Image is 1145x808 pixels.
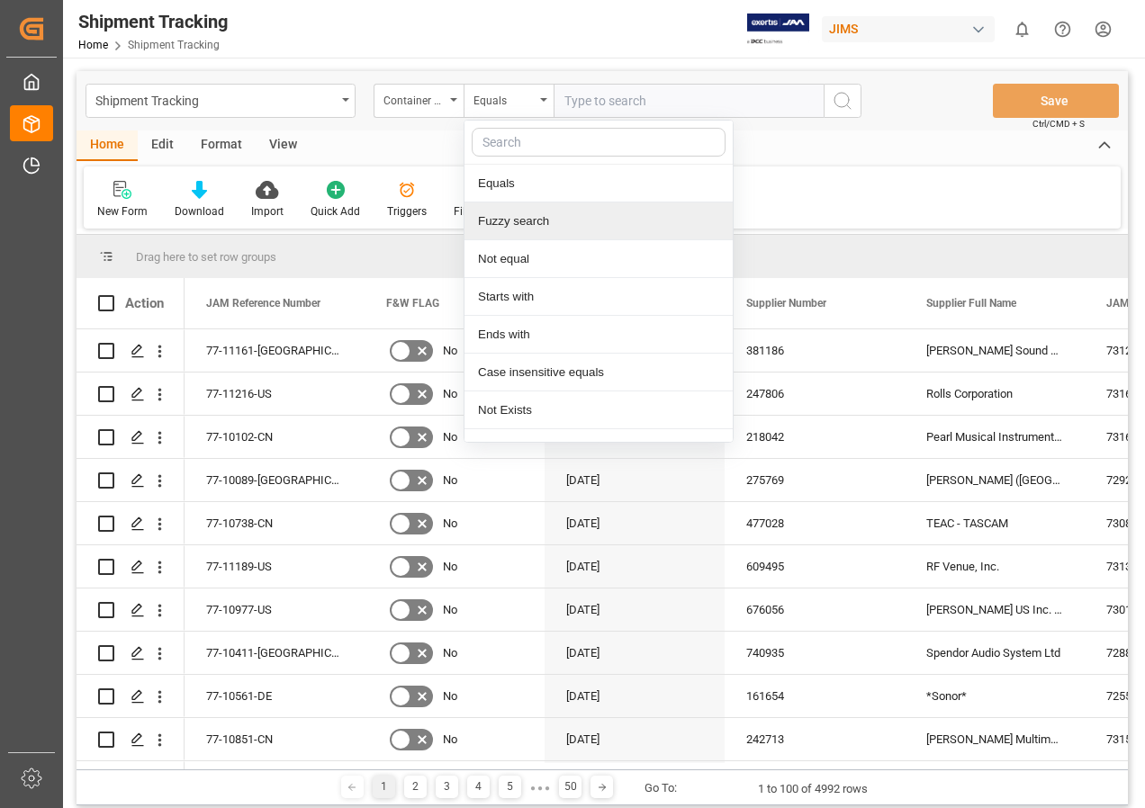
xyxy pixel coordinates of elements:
[645,779,677,797] div: Go To:
[725,502,905,544] div: 477028
[77,588,185,632] div: Press SPACE to select this row.
[905,373,1085,415] div: Rolls Corporation
[97,203,148,220] div: New Form
[725,373,905,415] div: 247806
[383,88,445,109] div: Container Number
[256,130,311,161] div: View
[443,633,457,674] span: No
[464,202,733,240] div: Fuzzy search
[464,354,733,391] div: Case insensitive equals
[545,588,725,631] div: [DATE]
[77,416,185,459] div: Press SPACE to select this row.
[443,503,457,544] span: No
[78,39,108,51] a: Home
[443,546,457,588] span: No
[822,12,1002,46] button: JIMS
[464,278,733,316] div: Starts with
[125,295,164,311] div: Action
[1032,117,1085,130] span: Ctrl/CMD + S
[311,203,360,220] div: Quick Add
[187,130,256,161] div: Format
[905,761,1085,804] div: Pearl Musical Instrument
[725,718,905,760] div: 242713
[443,460,457,501] span: No
[464,165,733,202] div: Equals
[77,130,138,161] div: Home
[545,718,725,760] div: [DATE]
[185,502,365,544] div: 77-10738-CN
[824,84,861,118] button: search button
[404,776,427,798] div: 2
[472,128,726,157] input: Search
[545,675,725,717] div: [DATE]
[467,776,490,798] div: 4
[185,675,365,717] div: 77-10561-DE
[725,545,905,588] div: 609495
[443,417,457,458] span: No
[905,588,1085,631] div: [PERSON_NAME] US Inc. (Zound)
[905,459,1085,501] div: [PERSON_NAME] ([GEOGRAPHIC_DATA]) - USD
[185,588,365,631] div: 77-10977-US
[77,718,185,761] div: Press SPACE to select this row.
[374,84,464,118] button: open menu
[545,459,725,501] div: [DATE]
[554,84,824,118] input: Type to search
[725,632,905,674] div: 740935
[386,297,439,310] span: F&W FLAG
[443,719,457,760] span: No
[443,373,457,415] span: No
[185,718,365,760] div: 77-10851-CN
[464,316,733,354] div: Ends with
[77,502,185,545] div: Press SPACE to select this row.
[545,632,725,674] div: [DATE]
[443,330,457,372] span: No
[926,297,1016,310] span: Supplier Full Name
[905,718,1085,760] div: [PERSON_NAME] Multimedia [GEOGRAPHIC_DATA]
[175,203,224,220] div: Download
[725,459,905,501] div: 275769
[464,391,733,429] div: Not Exists
[905,632,1085,674] div: Spendor Audio System Ltd
[185,373,365,415] div: 77-11216-US
[822,16,995,42] div: JIMS
[464,84,554,118] button: close menu
[725,588,905,631] div: 676056
[443,762,457,804] span: No
[77,632,185,675] div: Press SPACE to select this row.
[905,329,1085,372] div: [PERSON_NAME] Sound LLC
[77,675,185,718] div: Press SPACE to select this row.
[758,780,868,798] div: 1 to 100 of 4992 rows
[725,761,905,804] div: 1244
[545,761,725,804] div: [DATE]
[530,781,550,795] div: ● ● ●
[1002,9,1042,49] button: show 0 new notifications
[473,88,535,109] div: Equals
[747,13,809,45] img: Exertis%20JAM%20-%20Email%20Logo.jpg_1722504956.jpg
[78,8,228,35] div: Shipment Tracking
[136,250,276,264] span: Drag here to set row groups
[95,88,336,111] div: Shipment Tracking
[454,203,512,220] div: File Browser
[138,130,187,161] div: Edit
[185,761,365,804] div: 77-10101-TW
[77,761,185,804] div: Press SPACE to select this row.
[746,297,826,310] span: Supplier Number
[185,329,365,372] div: 77-11161-[GEOGRAPHIC_DATA]
[499,776,521,798] div: 5
[185,545,365,588] div: 77-11189-US
[464,240,733,278] div: Not equal
[993,84,1119,118] button: Save
[436,776,458,798] div: 3
[77,373,185,416] div: Press SPACE to select this row.
[387,203,427,220] div: Triggers
[905,545,1085,588] div: RF Venue, Inc.
[545,502,725,544] div: [DATE]
[725,675,905,717] div: 161654
[545,545,725,588] div: [DATE]
[905,502,1085,544] div: TEAC - TASCAM
[559,776,582,798] div: 50
[905,416,1085,458] div: Pearl Musical Instrument ([GEOGRAPHIC_DATA])
[443,676,457,717] span: No
[185,459,365,501] div: 77-10089-[GEOGRAPHIC_DATA]
[725,416,905,458] div: 218042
